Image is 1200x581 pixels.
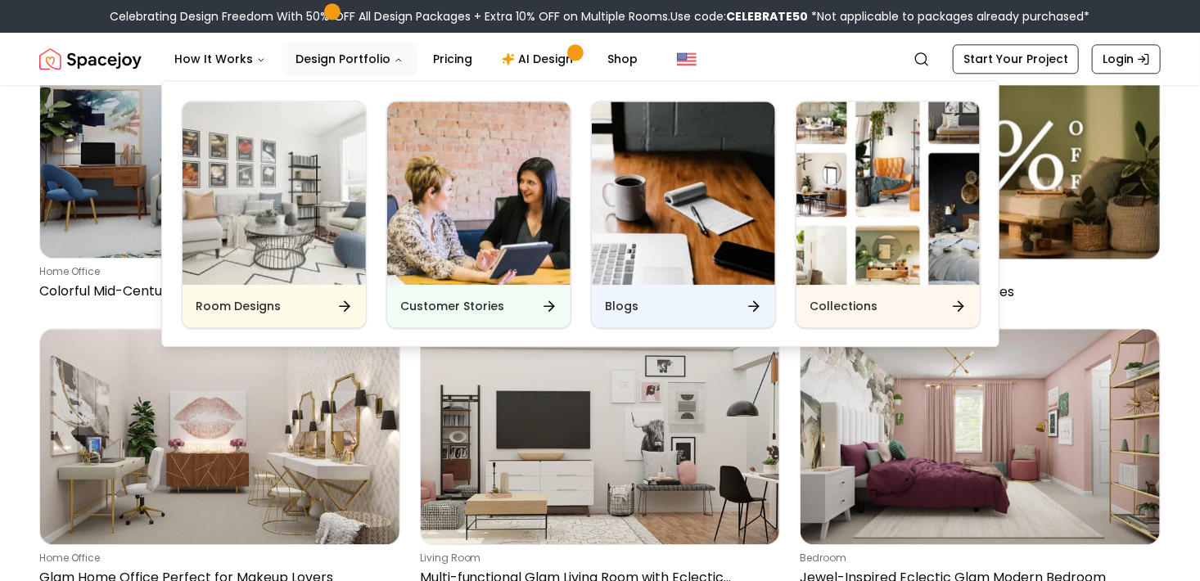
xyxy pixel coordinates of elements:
[39,265,394,278] p: home office
[592,101,775,285] img: Blogs
[594,43,651,75] a: Shop
[40,43,399,258] img: Colorful Mid-Century Glam Living Room
[953,44,1079,74] a: Start Your Project
[810,298,877,314] h6: Collections
[727,8,809,25] b: CELEBRATE50
[591,101,776,328] a: BlogsBlogs
[671,8,809,25] span: Use code:
[39,33,1161,85] nav: Global
[182,101,367,328] a: Room DesignsRoom Designs
[111,8,1090,25] div: Celebrating Design Freedom With 50% OFF All Design Packages + Extra 10% OFF on Multiple Rooms.
[39,43,142,75] img: Spacejoy Logo
[196,298,281,314] h6: Room Designs
[183,101,366,285] img: Room Designs
[605,298,638,314] h6: Blogs
[796,101,980,285] img: Collections
[39,42,400,309] a: Colorful Mid-Century Glam Living Roomhome officeColorful Mid-Century Glam Living Room
[800,552,1154,565] p: bedroom
[677,49,697,69] img: United States
[282,43,417,75] button: Design Portfolio
[387,101,571,285] img: Customer Stories
[39,552,394,565] p: home office
[796,101,981,328] a: CollectionsCollections
[39,281,394,301] p: Colorful Mid-Century Glam Living Room
[161,43,279,75] button: How It Works
[421,329,780,544] img: Multi-functional Glam Living Room with Eclectic Touches
[162,81,1000,348] div: Design Portfolio
[161,43,651,75] nav: Main
[420,43,485,75] a: Pricing
[801,329,1160,544] img: Jewel-Inspired Eclectic Glam Modern Bedroom
[1092,44,1161,74] a: Login
[39,43,142,75] a: Spacejoy
[809,8,1090,25] span: *Not applicable to packages already purchased*
[489,43,591,75] a: AI Design
[400,298,504,314] h6: Customer Stories
[386,101,571,328] a: Customer StoriesCustomer Stories
[40,329,399,544] img: Glam Home Office Perfect for Makeup Lovers
[420,552,774,565] p: living room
